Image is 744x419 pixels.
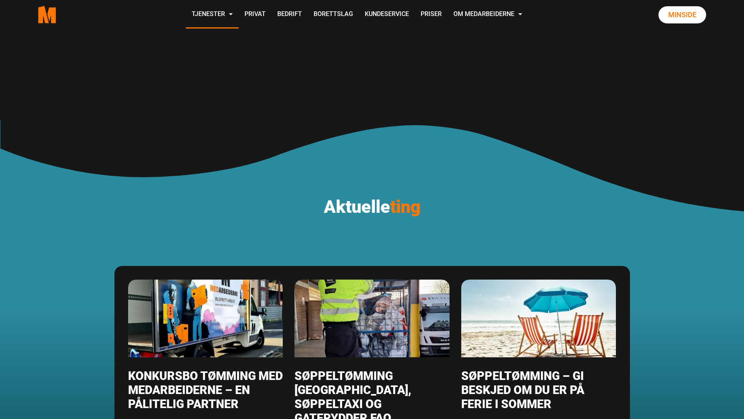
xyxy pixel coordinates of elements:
a: Privat [239,1,271,29]
span: ting [390,196,421,217]
a: Tjenester [186,1,239,29]
a: Kundeservice [359,1,415,29]
a: Les mer om Konkursbo tømming med Medarbeiderne – en pålitelig partner [128,313,283,323]
a: Priser [415,1,448,29]
a: Les mer om Søppeltømming – gi beskjed om du er på ferie i sommer from title [461,369,584,411]
a: Minside [658,6,706,23]
a: Bedrift [271,1,308,29]
a: Om Medarbeiderne [448,1,528,29]
h2: Aktuelle [6,196,738,218]
img: konkursbo tømming [128,280,283,357]
a: Borettslag [308,1,359,29]
a: Les mer om Konkursbo tømming med Medarbeiderne – en pålitelig partner from title [128,369,283,411]
img: søppeltomming-oslo-sommerferie [461,280,616,357]
a: Les mer om Søppeltømming – gi beskjed om du er på ferie i sommer [461,313,616,323]
img: Hvem-tømmer-søppel-i-Oslo [294,280,450,357]
a: Les mer om Søppeltømming Oslo, søppeltaxi og gaterydder FAQ [294,313,450,323]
